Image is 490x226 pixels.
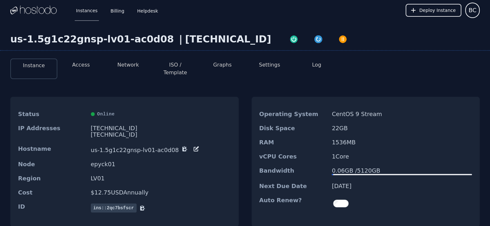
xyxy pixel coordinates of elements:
[332,167,472,174] div: 0.06 GB / 5120 GB
[18,189,86,196] dt: Cost
[332,139,472,146] dd: 1536 MB
[259,183,327,189] dt: Next Due Date
[91,203,137,212] span: ins::2qc7bsfscr
[306,33,331,44] button: Restart
[176,33,185,45] div: |
[259,111,327,117] dt: Operating System
[289,35,298,44] img: Power On
[331,33,355,44] button: Power Off
[18,146,86,153] dt: Hostname
[419,7,456,14] span: Deploy Instance
[18,125,86,138] dt: IP Addresses
[91,161,231,167] dd: epyck01
[332,153,472,160] dd: 1 Core
[332,125,472,131] dd: 22 GB
[23,62,45,69] button: Instance
[185,33,271,45] div: [TECHNICAL_ID]
[314,35,323,44] img: Restart
[157,61,194,77] button: ISO / Template
[282,33,306,44] button: Power On
[18,175,86,182] dt: Region
[91,189,231,196] dd: $ 12.75 USD Annually
[259,197,327,210] dt: Auto Renew?
[213,61,232,69] button: Graphs
[259,139,327,146] dt: RAM
[259,153,327,160] dt: vCPU Cores
[10,5,57,15] img: Logo
[91,125,231,131] div: [TECHNICAL_ID]
[91,131,231,138] div: [TECHNICAL_ID]
[91,175,231,182] dd: LV01
[332,183,472,189] dd: [DATE]
[259,125,327,131] dt: Disk Space
[338,35,347,44] img: Power Off
[91,146,231,153] dd: us-1.5g1c22gnsp-lv01-ac0d08
[259,167,327,175] dt: Bandwidth
[312,61,322,69] button: Log
[18,111,86,117] dt: Status
[72,61,90,69] button: Access
[406,4,461,17] button: Deploy Instance
[18,161,86,167] dt: Node
[332,111,472,117] dd: CentOS 9 Stream
[10,33,176,45] div: us-1.5g1c22gnsp-lv01-ac0d08
[259,61,280,69] button: Settings
[117,61,139,69] button: Network
[18,203,86,212] dt: ID
[465,3,480,18] button: User menu
[91,111,231,117] div: Online
[468,6,476,15] span: BC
